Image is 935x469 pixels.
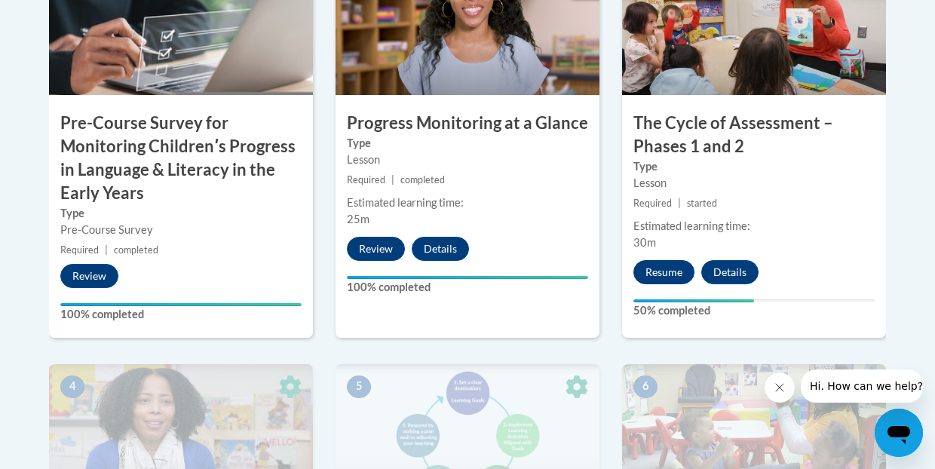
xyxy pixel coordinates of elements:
button: Details [701,260,759,284]
span: | [391,174,394,185]
h3: Pre-Course Survey for Monitoring Childrenʹs Progress in Language & Literacy in the Early Years [49,112,313,204]
button: Details [412,237,469,261]
div: Pre-Course Survey [60,222,302,238]
div: Estimated learning time: [633,218,875,234]
span: | [678,198,681,209]
div: Your progress [347,276,588,279]
label: 50% completed [633,302,875,319]
span: Required [633,198,672,209]
span: 5 [347,376,371,398]
span: completed [400,174,445,185]
span: | [105,244,108,256]
iframe: Close message [765,372,795,403]
span: 30m [633,236,656,249]
h3: The Cycle of Assessment – Phases 1 and 2 [622,112,886,158]
button: Review [60,264,118,288]
span: started [687,198,717,209]
span: completed [114,244,158,256]
label: Type [347,135,588,152]
button: Resume [633,260,694,284]
label: Type [60,205,302,222]
iframe: Message from company [801,369,923,403]
label: 100% completed [60,306,302,323]
span: Required [60,244,99,256]
div: Lesson [347,152,588,168]
iframe: Button to launch messaging window [875,409,923,457]
h3: Progress Monitoring at a Glance [336,112,599,135]
div: Your progress [633,299,754,302]
label: 100% completed [347,279,588,296]
span: 25m [347,213,369,225]
span: 4 [60,376,84,398]
span: 6 [633,376,658,398]
div: Lesson [633,175,875,192]
div: Estimated learning time: [347,195,588,211]
label: Type [633,158,875,175]
button: Review [347,237,405,261]
span: Required [347,174,385,185]
div: Your progress [60,303,302,306]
